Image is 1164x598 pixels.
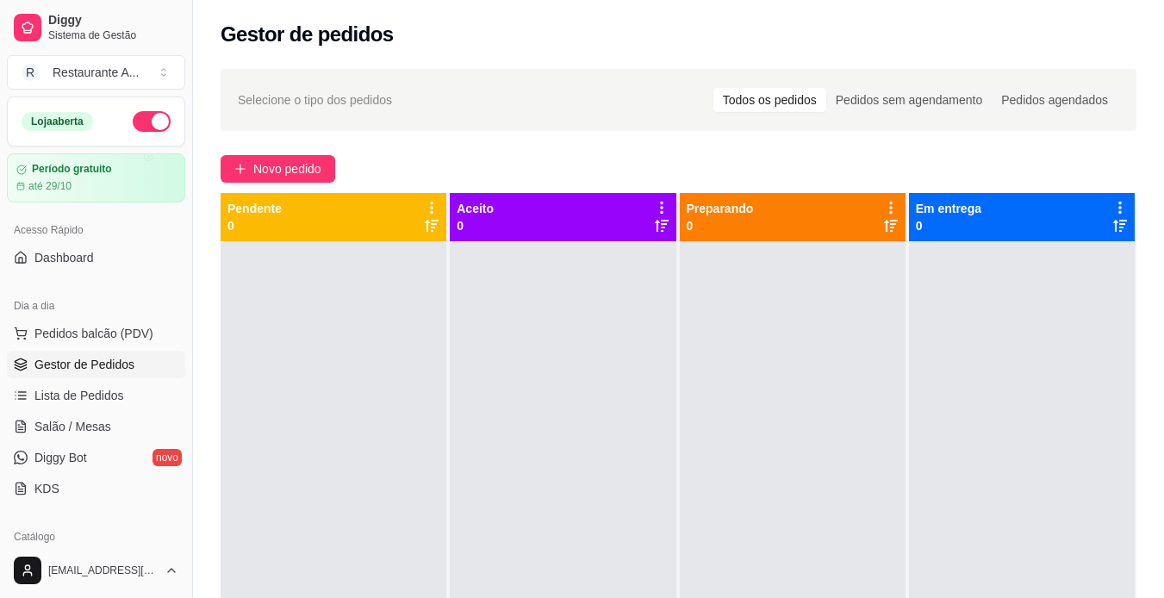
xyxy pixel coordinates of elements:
[34,449,87,466] span: Diggy Bot
[227,200,282,217] p: Pendente
[48,13,178,28] span: Diggy
[48,564,158,577] span: [EMAIL_ADDRESS][DOMAIN_NAME]
[7,7,185,48] a: DiggySistema de Gestão
[7,320,185,347] button: Pedidos balcão (PDV)
[133,111,171,132] button: Alterar Status
[7,216,185,244] div: Acesso Rápido
[713,88,826,112] div: Todos os pedidos
[34,249,94,266] span: Dashboard
[457,200,494,217] p: Aceito
[7,382,185,409] a: Lista de Pedidos
[48,28,178,42] span: Sistema de Gestão
[22,112,93,131] div: Loja aberta
[7,244,185,271] a: Dashboard
[7,550,185,591] button: [EMAIL_ADDRESS][DOMAIN_NAME]
[28,179,72,193] article: até 29/10
[687,200,754,217] p: Preparando
[7,153,185,202] a: Período gratuitoaté 29/10
[916,217,981,234] p: 0
[7,292,185,320] div: Dia a dia
[7,55,185,90] button: Select a team
[7,523,185,551] div: Catálogo
[253,159,321,178] span: Novo pedido
[227,217,282,234] p: 0
[32,163,112,176] article: Período gratuito
[234,163,246,175] span: plus
[34,418,111,435] span: Salão / Mesas
[7,413,185,440] a: Salão / Mesas
[34,480,59,497] span: KDS
[221,21,394,48] h2: Gestor de pedidos
[916,200,981,217] p: Em entrega
[7,444,185,471] a: Diggy Botnovo
[34,356,134,373] span: Gestor de Pedidos
[34,325,153,342] span: Pedidos balcão (PDV)
[53,64,139,81] div: Restaurante A ...
[34,387,124,404] span: Lista de Pedidos
[238,90,392,109] span: Selecione o tipo dos pedidos
[826,88,992,112] div: Pedidos sem agendamento
[7,351,185,378] a: Gestor de Pedidos
[221,155,335,183] button: Novo pedido
[992,88,1117,112] div: Pedidos agendados
[687,217,754,234] p: 0
[22,64,39,81] span: R
[457,217,494,234] p: 0
[7,475,185,502] a: KDS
